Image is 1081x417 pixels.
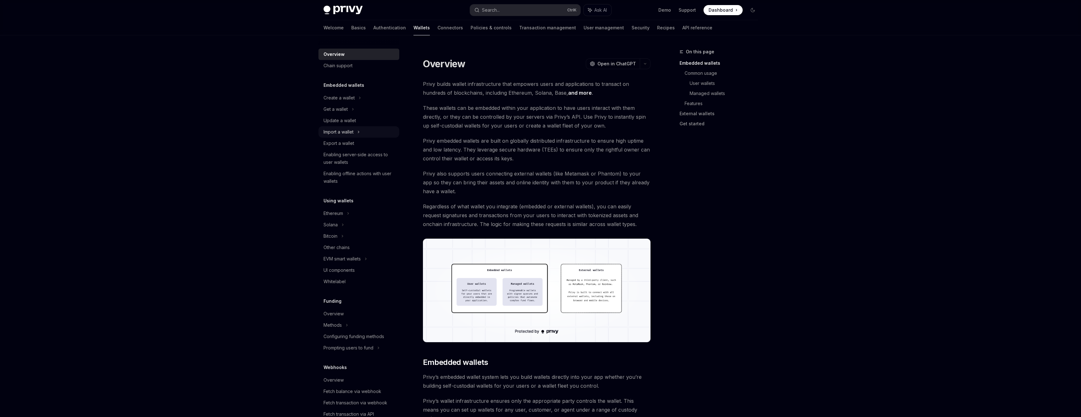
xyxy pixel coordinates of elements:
a: External wallets [680,109,763,119]
a: Demo [658,7,671,13]
img: images/walletoverview.png [423,239,650,342]
img: dark logo [324,6,363,15]
a: Security [632,20,650,35]
div: Create a wallet [324,94,355,102]
a: Embedded wallets [680,58,763,68]
div: Configuring funding methods [324,333,384,340]
a: Enabling offline actions with user wallets [318,168,399,187]
div: Overview [324,51,345,58]
a: Chain support [318,60,399,71]
a: Transaction management [519,20,576,35]
a: Overview [318,49,399,60]
div: Overview [324,310,344,318]
a: Overview [318,308,399,319]
span: Privy builds wallet infrastructure that empowers users and applications to transact on hundreds o... [423,80,650,97]
a: Export a wallet [318,138,399,149]
a: Policies & controls [471,20,512,35]
div: Update a wallet [324,117,356,124]
span: Privy also supports users connecting external wallets (like Metamask or Phantom) to your app so t... [423,169,650,196]
a: Support [679,7,696,13]
a: Authentication [373,20,406,35]
a: API reference [682,20,712,35]
div: Chain support [324,62,353,69]
a: Common usage [685,68,763,78]
div: Solana [324,221,338,229]
a: Whitelabel [318,276,399,287]
span: Open in ChatGPT [597,61,636,67]
a: Overview [318,374,399,386]
a: Fetch transaction via webhook [318,397,399,408]
h5: Webhooks [324,364,347,371]
div: Fetch balance via webhook [324,388,381,395]
span: Privy embedded wallets are built on globally distributed infrastructure to ensure high uptime and... [423,136,650,163]
span: Regardless of what wallet you integrate (embedded or external wallets), you can easily request si... [423,202,650,229]
div: Search... [482,6,500,14]
a: Fetch balance via webhook [318,386,399,397]
a: Enabling server-side access to user wallets [318,149,399,168]
span: Ctrl K [567,8,577,13]
span: On this page [686,48,714,56]
div: Get a wallet [324,105,348,113]
span: Dashboard [709,7,733,13]
button: Toggle dark mode [748,5,758,15]
h1: Overview [423,58,466,69]
a: Get started [680,119,763,129]
a: Wallets [413,20,430,35]
div: Other chains [324,244,350,251]
div: Enabling offline actions with user wallets [324,170,395,185]
a: Connectors [437,20,463,35]
a: Managed wallets [690,88,763,98]
div: Bitcoin [324,232,337,240]
a: Dashboard [704,5,743,15]
span: Embedded wallets [423,357,488,367]
a: Other chains [318,242,399,253]
div: Ethereum [324,210,343,217]
div: UI components [324,266,355,274]
a: UI components [318,265,399,276]
a: Configuring funding methods [318,331,399,342]
div: Enabling server-side access to user wallets [324,151,395,166]
button: Search...CtrlK [470,4,580,16]
button: Open in ChatGPT [586,58,640,69]
div: Methods [324,321,342,329]
span: Ask AI [594,7,607,13]
a: User wallets [690,78,763,88]
a: Welcome [324,20,344,35]
a: Features [685,98,763,109]
a: Basics [351,20,366,35]
div: EVM smart wallets [324,255,361,263]
div: Overview [324,376,344,384]
button: Ask AI [584,4,611,16]
h5: Funding [324,297,342,305]
div: Import a wallet [324,128,353,136]
span: Privy’s embedded wallet system lets you build wallets directly into your app whether you’re build... [423,372,650,390]
div: Whitelabel [324,278,346,285]
a: User management [584,20,624,35]
span: These wallets can be embedded within your application to have users interact with them directly, ... [423,104,650,130]
a: and more [568,90,592,96]
div: Fetch transaction via webhook [324,399,387,407]
a: Recipes [657,20,675,35]
div: Export a wallet [324,140,354,147]
h5: Using wallets [324,197,353,205]
h5: Embedded wallets [324,81,364,89]
a: Update a wallet [318,115,399,126]
div: Prompting users to fund [324,344,373,352]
